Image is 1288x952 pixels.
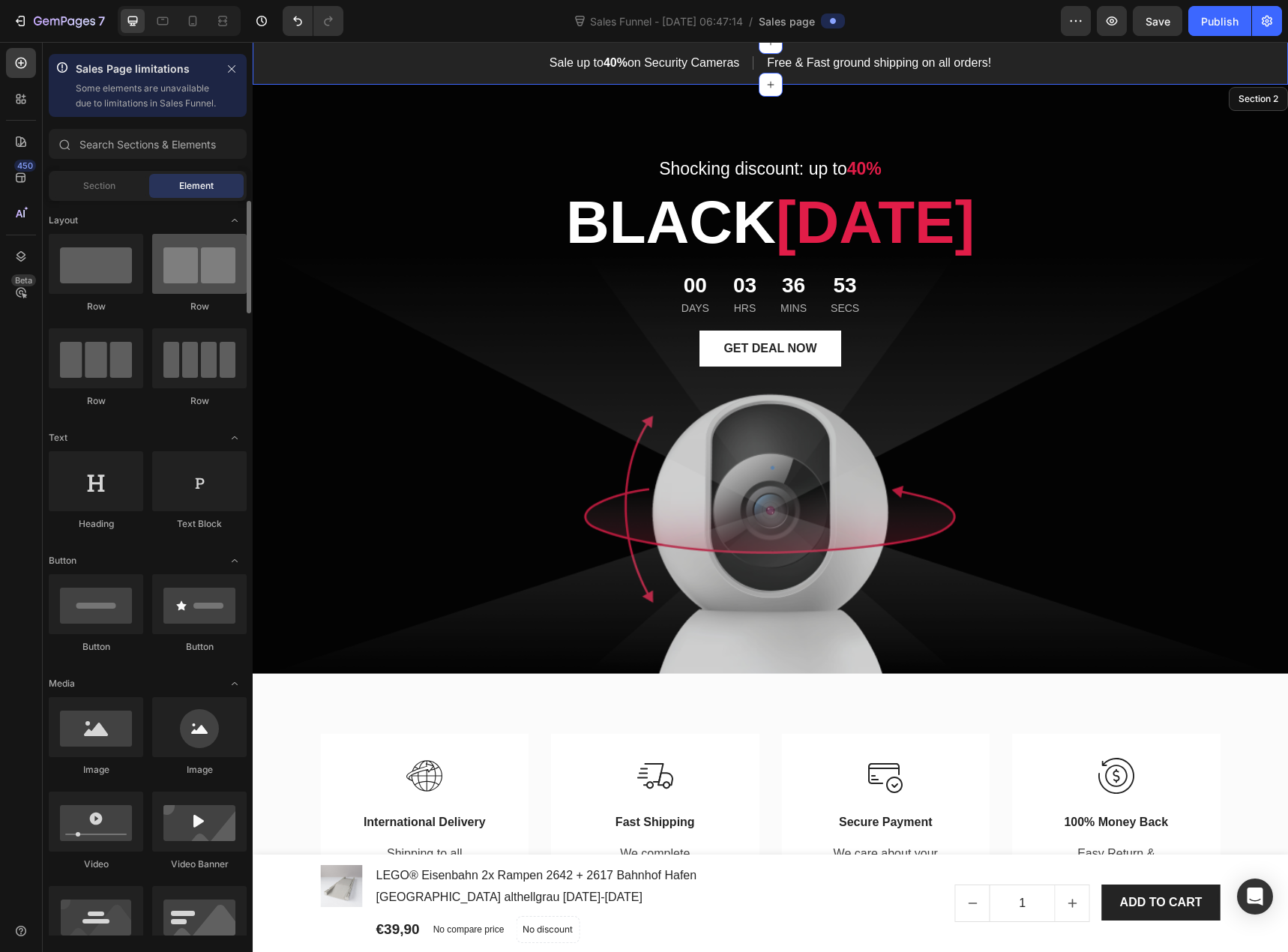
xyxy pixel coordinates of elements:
div: Row [152,394,247,408]
p: Sale up to on Security Cameras [297,10,487,32]
button: GET DEAL NOW [447,289,588,325]
button: increment [803,843,837,879]
span: Toggle open [223,672,247,696]
span: Element [179,179,214,193]
p: Mins [528,257,554,276]
span: Text [49,431,67,445]
span: / [749,13,753,29]
p: Free & Fast ground shipping on all orders! [514,10,738,32]
span: Toggle open [223,208,247,232]
div: 36 [528,230,554,257]
p: We care about your personal data [573,801,694,845]
span: Section [83,179,115,193]
div: Row [49,394,143,408]
img: Alt Image [154,716,190,752]
span: Toggle open [223,426,247,450]
div: Section 2 [983,50,1029,64]
div: Row [152,300,247,313]
div: Heading [49,517,143,531]
div: Open Intercom Messenger [1237,879,1273,915]
p: Fast Shipping [324,771,481,789]
button: 7 [6,6,112,36]
p: Some elements are unavailable due to limitations in Sales Funnel. [76,81,217,111]
div: 53 [578,230,607,257]
input: Search Sections & Elements [49,129,247,159]
span: Save [1146,15,1170,28]
p: 7 [98,12,105,30]
p: We complete the order within 48h [342,801,463,845]
img: Alt Image [615,716,651,752]
p: 100% Money Back [785,771,942,789]
p: Shocking discount: up to [81,116,955,139]
iframe: Design area [253,42,1288,952]
div: Text Block [152,517,247,531]
div: Publish [1201,13,1239,29]
p: No discount [270,881,320,894]
img: Alt Image [385,716,421,752]
span: Button [49,554,76,567]
div: 00 [429,230,457,257]
div: Video Banner [152,858,247,871]
button: Save [1133,6,1182,36]
div: 03 [481,230,504,257]
div: Undo/Redo [283,6,343,36]
div: GET DEAL NOW [471,298,564,316]
span: [DATE] [523,147,722,214]
p: BLACK [81,142,955,220]
p: Secs [578,257,607,276]
button: Publish [1188,6,1251,36]
span: Media [49,677,75,690]
p: Days [429,257,457,276]
strong: 40% [595,117,629,136]
p: Sales Page limitations [76,60,217,78]
p: Secure Payment [555,771,712,789]
p: International Delivery [94,771,251,789]
span: Sales page [759,13,815,29]
div: Video [49,858,143,871]
div: Image [152,763,247,777]
span: Layout [49,214,78,227]
div: ADD TO CART [867,852,950,870]
p: Shipping to all countries [112,801,233,845]
input: quantity [737,843,803,879]
strong: 40% [351,14,375,27]
button: ADD TO CART [849,843,968,879]
div: Button [49,640,143,654]
div: Image [49,763,143,777]
div: Row [49,300,143,313]
p: Hrs [481,257,504,276]
span: Sales Funnel - [DATE] 06:47:14 [587,13,746,29]
img: Alt Image [846,716,882,752]
div: Beta [11,274,36,286]
div: Button [152,640,247,654]
span: Toggle open [223,549,247,573]
button: decrement [703,843,737,879]
div: 450 [14,160,36,172]
p: Easy Return & Refund policy [803,801,924,845]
